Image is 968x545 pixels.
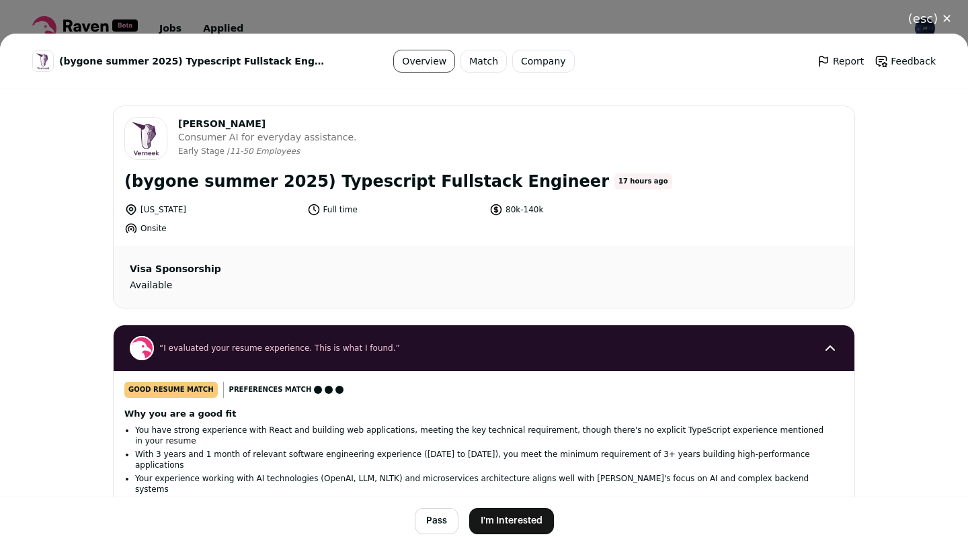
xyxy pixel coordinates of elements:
span: 17 hours ago [614,173,672,190]
li: With 3 years and 1 month of relevant software engineering experience ([DATE] to [DATE]), you meet... [135,449,833,470]
span: [PERSON_NAME] [178,117,357,130]
a: Overview [393,50,455,73]
li: Your experience working with AI technologies (OpenAI, LLM, NLTK) and microservices architecture a... [135,473,833,495]
a: Report [817,54,864,68]
li: Full time [307,203,482,216]
span: Preferences match [229,383,312,396]
dd: Available [130,278,366,292]
dt: Visa Sponsorship [130,262,366,276]
button: Pass [415,508,458,534]
div: good resume match [124,382,218,398]
h1: (bygone summer 2025) Typescript Fullstack Engineer [124,171,609,192]
a: Feedback [875,54,936,68]
span: 11-50 Employees [230,146,300,156]
h2: Why you are a good fit [124,409,844,419]
a: Company [512,50,575,73]
img: 905371cf5fd7a4fdde23959ca7faed7e444ec227da2076a56850bedda834ac5d.jpg [33,51,53,71]
span: (bygone summer 2025) Typescript Fullstack Engineer [59,54,326,68]
li: 80k-140k [489,203,664,216]
button: Close modal [892,4,968,34]
li: [US_STATE] [124,203,299,216]
img: 905371cf5fd7a4fdde23959ca7faed7e444ec227da2076a56850bedda834ac5d.jpg [125,118,167,159]
button: I'm Interested [469,508,554,534]
span: “I evaluated your resume experience. This is what I found.” [159,343,809,353]
li: You have strong experience with React and building web applications, meeting the key technical re... [135,425,833,446]
li: / [227,146,300,157]
span: Consumer AI for everyday assistance. [178,130,357,144]
li: Early Stage [178,146,227,157]
li: Onsite [124,222,299,235]
a: Match [460,50,507,73]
